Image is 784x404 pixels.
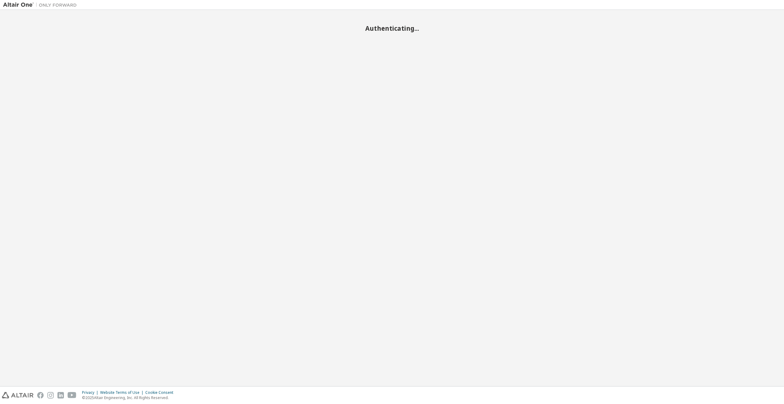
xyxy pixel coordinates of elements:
img: linkedin.svg [57,392,64,398]
p: © 2025 Altair Engineering, Inc. All Rights Reserved. [82,395,177,400]
img: instagram.svg [47,392,54,398]
div: Privacy [82,390,100,395]
h2: Authenticating... [3,24,781,32]
img: facebook.svg [37,392,44,398]
img: Altair One [3,2,80,8]
div: Cookie Consent [145,390,177,395]
div: Website Terms of Use [100,390,145,395]
img: altair_logo.svg [2,392,33,398]
img: youtube.svg [68,392,76,398]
